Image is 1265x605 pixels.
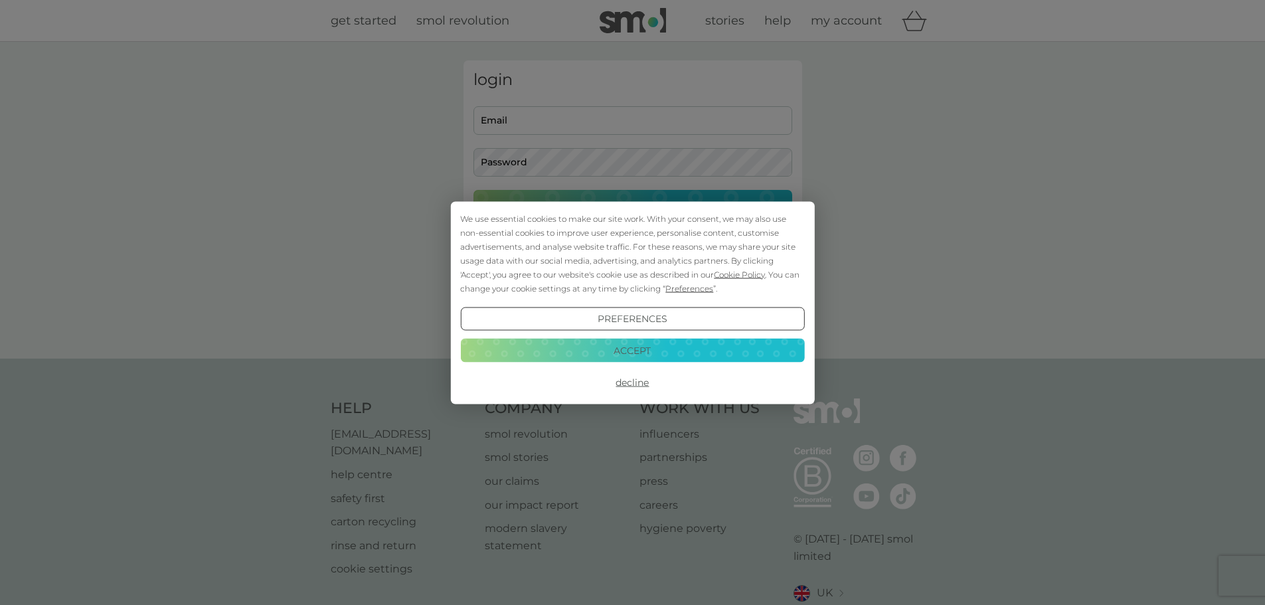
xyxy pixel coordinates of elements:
span: Cookie Policy [714,269,765,279]
button: Preferences [460,307,804,331]
div: We use essential cookies to make our site work. With your consent, we may also use non-essential ... [460,211,804,295]
div: Cookie Consent Prompt [450,201,814,404]
button: Decline [460,371,804,394]
span: Preferences [665,283,713,293]
button: Accept [460,339,804,363]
